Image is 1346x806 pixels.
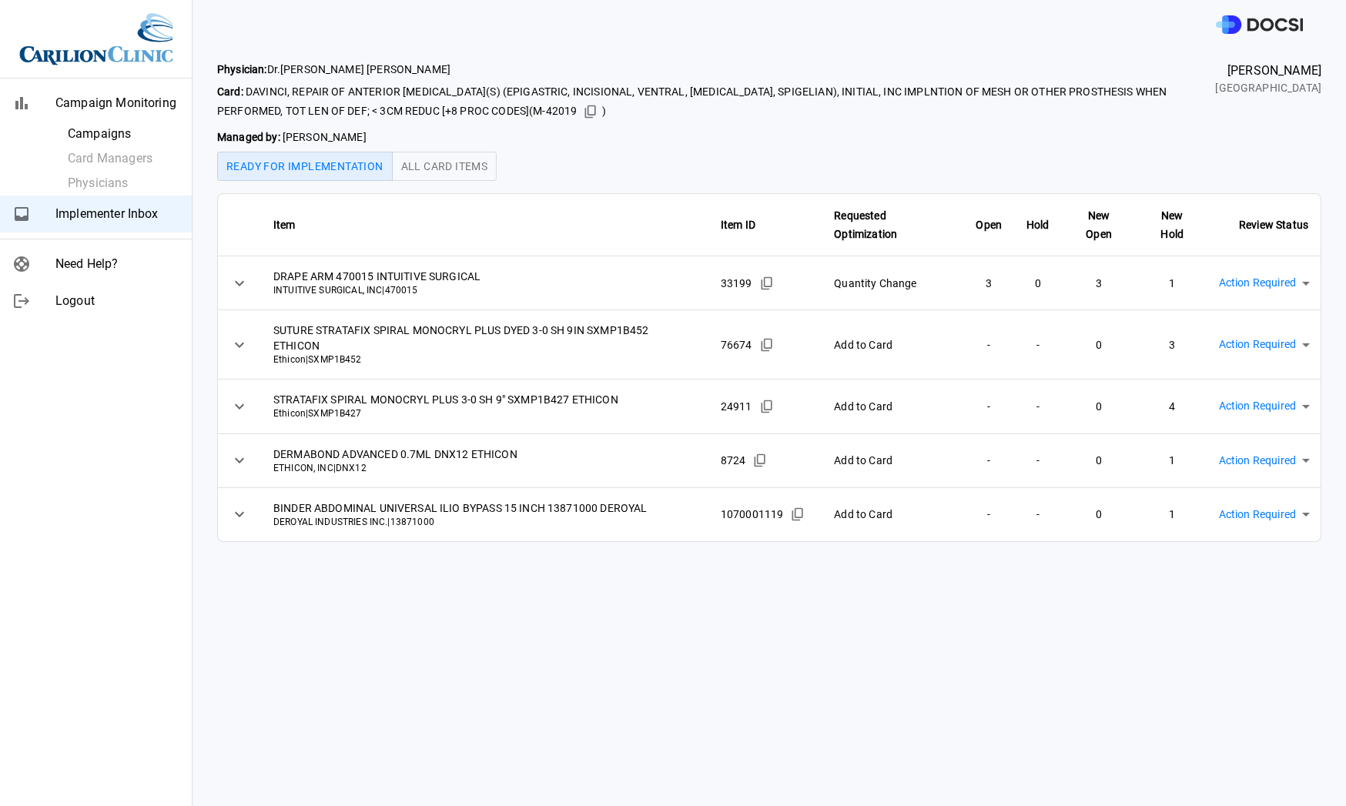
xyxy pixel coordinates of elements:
[217,129,1215,145] span: [PERSON_NAME]
[273,392,696,407] span: STRATAFIX SPIRAL MONOCRYL PLUS 3-0 SH 9" SXMP1B427 ETHICON
[273,407,696,420] span: Ethicon | SXMP1B427
[786,503,809,526] button: Copied!
[976,219,1002,231] strong: Open
[963,310,1014,380] td: -
[273,353,696,366] span: Ethicon | SXMP1B452
[748,449,772,472] button: Copied!
[1208,493,1321,536] div: Action Required
[721,276,752,291] span: 33199
[273,500,696,516] span: BINDER ABDOMINAL UNIVERSAL ILIO BYPASS 15 INCH 13871000 DEROYAL
[1137,380,1208,433] td: 4
[963,487,1014,541] td: -
[1215,80,1321,96] span: [GEOGRAPHIC_DATA]
[273,516,696,529] span: DEROYAL INDUSTRIES INC. | 13871000
[68,125,179,143] span: Campaigns
[822,487,963,541] td: Add to Card
[217,85,243,98] strong: Card:
[963,433,1014,487] td: -
[273,219,296,231] strong: Item
[1208,385,1321,428] div: Action Required
[273,462,696,475] span: ETHICON, INC | DNX12
[1208,323,1321,366] div: Action Required
[721,219,755,231] strong: Item ID
[217,62,1215,78] span: Dr. [PERSON_NAME] [PERSON_NAME]
[755,395,778,418] button: Copied!
[1219,274,1296,292] span: Action Required
[1208,262,1321,305] div: Action Required
[963,256,1014,310] td: 3
[1014,310,1062,380] td: -
[1219,506,1296,523] span: Action Required
[579,100,602,123] button: Copied!
[1086,209,1112,240] strong: New Open
[1026,219,1050,231] strong: Hold
[217,84,1215,123] span: DAVINCI, REPAIR OF ANTERIOR [MEDICAL_DATA](S) (EPIGASTRIC, INCISIONAL, VENTRAL, [MEDICAL_DATA], S...
[963,380,1014,433] td: -
[1014,433,1062,487] td: -
[1208,439,1321,482] div: Action Required
[1219,336,1296,353] span: Action Required
[273,269,696,284] span: DRAPE ARM 470015 INTUITIVE SURGICAL
[392,152,497,181] button: All Card Items
[755,272,778,295] button: Copied!
[721,399,752,414] span: 24911
[822,256,963,310] td: Quantity Change
[1160,209,1184,240] strong: New Hold
[19,12,173,65] img: Site Logo
[834,209,897,240] strong: Requested Optimization
[1239,219,1308,231] strong: Review Status
[1215,62,1321,80] span: [PERSON_NAME]
[1137,310,1208,380] td: 3
[1137,487,1208,541] td: 1
[217,63,267,75] strong: Physician:
[721,453,746,468] span: 8724
[55,255,179,273] span: Need Help?
[55,94,179,112] span: Campaign Monitoring
[1219,452,1296,470] span: Action Required
[1062,256,1137,310] td: 3
[1216,15,1303,35] img: DOCSI Logo
[1062,380,1137,433] td: 0
[1014,380,1062,433] td: -
[822,433,963,487] td: Add to Card
[273,446,696,462] span: DERMABOND ADVANCED 0.7ML DNX12 ETHICON
[55,292,179,310] span: Logout
[1062,433,1137,487] td: 0
[217,152,393,181] button: Ready for Implementation
[755,333,778,356] button: Copied!
[822,380,963,433] td: Add to Card
[55,205,179,223] span: Implementer Inbox
[1219,397,1296,415] span: Action Required
[1062,310,1137,380] td: 0
[273,323,696,353] span: SUTURE STRATAFIX SPIRAL MONOCRYL PLUS DYED 3-0 SH 9IN SXMP1B452 ETHICON
[217,131,280,143] strong: Managed by:
[822,310,963,380] td: Add to Card
[1137,433,1208,487] td: 1
[1137,256,1208,310] td: 1
[1062,487,1137,541] td: 0
[721,337,752,353] span: 76674
[273,284,696,297] span: INTUITIVE SURGICAL, INC | 470015
[1014,256,1062,310] td: 0
[721,507,784,522] span: 1070001119
[1014,487,1062,541] td: -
